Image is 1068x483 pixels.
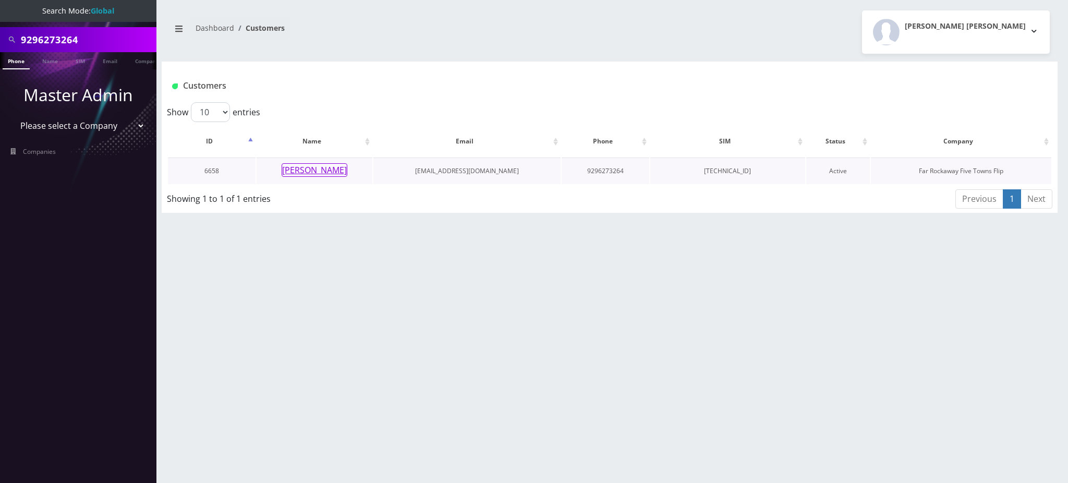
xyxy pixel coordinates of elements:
[167,188,528,205] div: Showing 1 to 1 of 1 entries
[130,52,165,68] a: Company
[234,22,285,33] li: Customers
[650,158,805,184] td: [TECHNICAL_ID]
[806,158,870,184] td: Active
[42,6,114,16] span: Search Mode:
[167,102,260,122] label: Show entries
[955,189,1003,209] a: Previous
[905,22,1026,31] h2: [PERSON_NAME] [PERSON_NAME]
[871,126,1051,156] th: Company: activate to sort column ascending
[282,163,347,177] button: [PERSON_NAME]
[257,126,372,156] th: Name: activate to sort column ascending
[1003,189,1021,209] a: 1
[3,52,30,69] a: Phone
[373,126,561,156] th: Email: activate to sort column ascending
[196,23,234,33] a: Dashboard
[70,52,90,68] a: SIM
[373,158,561,184] td: [EMAIL_ADDRESS][DOMAIN_NAME]
[21,30,154,50] input: Search All Companies
[172,81,899,91] h1: Customers
[168,126,256,156] th: ID: activate to sort column descending
[169,17,602,47] nav: breadcrumb
[562,158,649,184] td: 9296273264
[862,10,1050,54] button: [PERSON_NAME] [PERSON_NAME]
[168,158,256,184] td: 6658
[1021,189,1052,209] a: Next
[23,147,56,156] span: Companies
[650,126,805,156] th: SIM: activate to sort column ascending
[806,126,870,156] th: Status: activate to sort column ascending
[562,126,649,156] th: Phone: activate to sort column ascending
[98,52,123,68] a: Email
[91,6,114,16] strong: Global
[871,158,1051,184] td: Far Rockaway Five Towns Flip
[37,52,63,68] a: Name
[191,102,230,122] select: Showentries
